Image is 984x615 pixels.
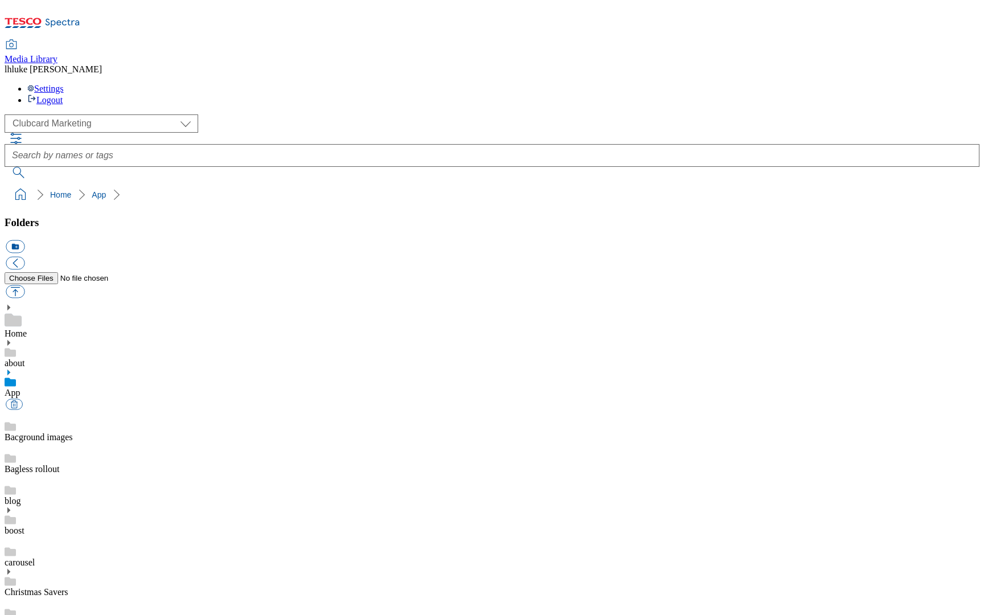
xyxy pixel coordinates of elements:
[27,95,63,105] a: Logout
[5,144,979,167] input: Search by names or tags
[5,557,35,567] a: carousel
[11,64,102,74] span: luke [PERSON_NAME]
[5,496,20,506] a: blog
[5,184,979,206] nav: breadcrumb
[5,64,11,74] span: lh
[5,329,27,338] a: Home
[11,186,30,204] a: home
[5,358,25,368] a: about
[5,587,68,597] a: Christmas Savers
[27,84,64,93] a: Settings
[5,464,59,474] a: Bagless rollout
[50,190,71,199] a: Home
[5,432,73,442] a: Bacground images
[5,40,58,64] a: Media Library
[5,54,58,64] span: Media Library
[5,388,20,397] a: App
[5,216,979,229] h3: Folders
[5,526,24,535] a: boost
[92,190,106,199] a: App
